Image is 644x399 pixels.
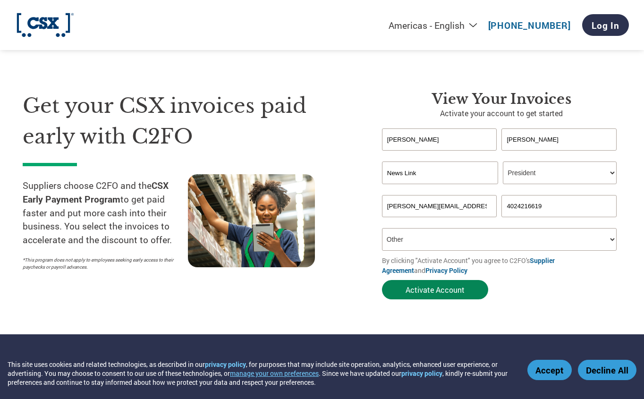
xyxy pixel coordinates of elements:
img: CSX [15,12,76,38]
button: manage your own preferences [230,369,319,378]
div: Inavlid Phone Number [501,218,616,224]
p: Activate your account to get started [382,108,621,119]
a: privacy policy [205,360,246,369]
img: supply chain worker [188,174,315,267]
input: Last Name* [501,128,616,151]
input: First Name* [382,128,497,151]
p: Suppliers choose C2FO and the to get paid faster and put more cash into their business. You selec... [23,179,188,247]
input: Phone* [501,195,616,217]
h1: Get your CSX invoices paid early with C2FO [23,91,354,152]
div: Invalid company name or company name is too long [382,185,617,191]
a: Privacy Policy [425,266,467,275]
strong: CSX Early Payment Program [23,179,169,205]
button: Accept [527,360,572,380]
input: Invalid Email format [382,195,497,217]
button: Decline All [578,360,636,380]
button: Activate Account [382,280,488,299]
a: Supplier Agreement [382,256,555,275]
h3: View Your Invoices [382,91,621,108]
div: Invalid first name or first name is too long [382,152,497,158]
div: Inavlid Email Address [382,218,497,224]
a: Log In [582,14,629,36]
select: Title/Role [503,161,617,184]
p: *This program does not apply to employees seeking early access to their paychecks or payroll adva... [23,256,178,271]
p: By clicking "Activate Account" you agree to C2FO's and [382,255,621,275]
a: [PHONE_NUMBER] [488,19,571,31]
a: privacy policy [401,369,442,378]
div: This site uses cookies and related technologies, as described in our , for purposes that may incl... [8,360,514,387]
div: Invalid last name or last name is too long [501,152,616,158]
input: Your company name* [382,161,498,184]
